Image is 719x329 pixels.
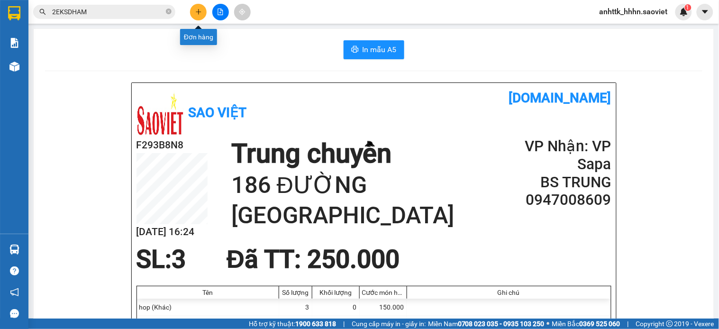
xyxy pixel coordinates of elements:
h1: 186 ĐƯỜNG [GEOGRAPHIC_DATA] [231,170,497,230]
h2: 0947008609 [497,191,611,209]
span: notification [10,288,19,297]
div: Ghi chú [410,289,609,296]
b: [DOMAIN_NAME] [127,8,229,23]
span: ⚪️ [547,322,550,326]
span: | [628,319,629,329]
span: Miền Nam [428,319,545,329]
button: plus [190,4,207,20]
span: Hỗ trợ kỹ thuật: [249,319,336,329]
b: [DOMAIN_NAME] [509,90,611,106]
img: solution-icon [9,38,19,48]
span: close-circle [166,8,172,17]
h2: BS TRUNG [497,174,611,192]
div: 150.000 [360,299,407,316]
h1: Trung chuyển [50,55,273,88]
span: Đã TT : 250.000 [227,245,400,274]
div: Số lượng [282,289,309,296]
input: Tìm tên, số ĐT hoặc mã đơn [52,7,164,17]
h2: [DATE] 16:24 [137,224,208,240]
button: caret-down [697,4,713,20]
img: warehouse-icon [9,245,19,255]
strong: 0369 525 060 [580,320,620,328]
strong: 1900 633 818 [295,320,336,328]
span: close-circle [166,9,172,14]
span: 3 [172,245,186,274]
div: 0 [312,299,360,316]
button: printerIn mẫu A5 [344,40,404,59]
span: file-add [217,9,224,15]
b: Sao Việt [57,22,116,38]
span: In mẫu A5 [363,44,397,55]
img: logo.jpg [5,8,53,55]
button: aim [234,4,251,20]
sup: 1 [685,4,692,11]
span: anhttk_hhhn.saoviet [592,6,675,18]
span: aim [239,9,246,15]
div: Khối lượng [315,289,357,296]
span: search [39,9,46,15]
b: Sao Việt [189,105,247,120]
img: icon-new-feature [680,8,688,16]
div: hop (Khác) [137,299,279,316]
div: 3 [279,299,312,316]
span: caret-down [701,8,710,16]
span: Miền Bắc [552,319,620,329]
span: printer [351,46,359,55]
button: file-add [212,4,229,20]
h1: Trung chuyển [231,137,497,170]
img: warehouse-icon [9,62,19,72]
h2: F293B8N8 [5,55,76,71]
h2: F293B8N8 [137,137,208,153]
span: | [343,319,345,329]
span: plus [195,9,202,15]
span: SL: [137,245,172,274]
span: Cung cấp máy in - giấy in: [352,319,426,329]
h2: VP Nhận: VP Sapa [497,137,611,174]
span: question-circle [10,266,19,275]
span: copyright [666,320,673,327]
div: Cước món hàng [362,289,404,296]
img: logo.jpg [137,90,184,137]
span: message [10,309,19,318]
img: logo-vxr [8,6,20,20]
div: Tên [139,289,276,296]
span: 1 [686,4,690,11]
strong: 0708 023 035 - 0935 103 250 [458,320,545,328]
